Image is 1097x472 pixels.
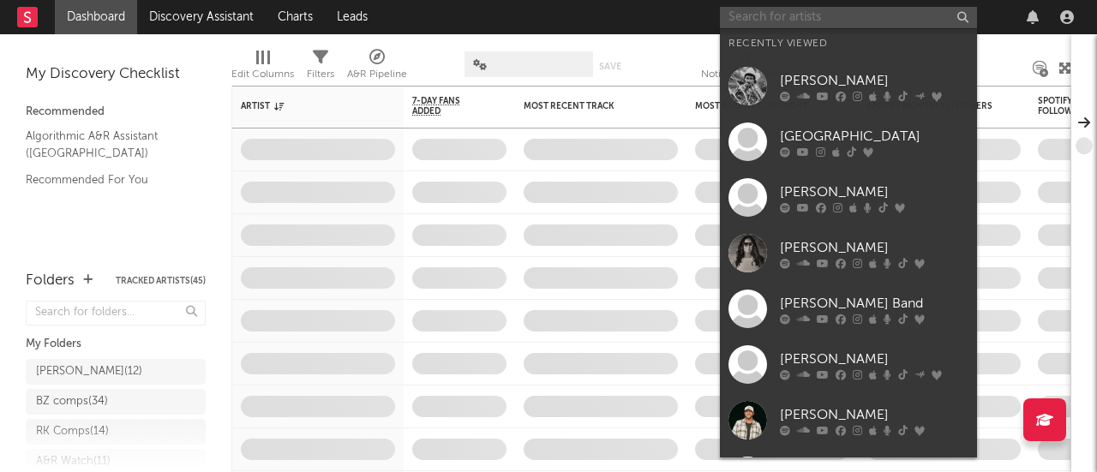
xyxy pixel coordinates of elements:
[720,170,977,225] a: [PERSON_NAME]
[720,225,977,281] a: [PERSON_NAME]
[231,64,294,85] div: Edit Columns
[720,392,977,448] a: [PERSON_NAME]
[26,389,206,415] a: BZ comps(34)
[26,359,206,385] a: [PERSON_NAME](12)
[780,182,968,202] div: [PERSON_NAME]
[307,43,334,93] div: Filters
[524,101,652,111] div: Most Recent Track
[26,64,206,85] div: My Discovery Checklist
[780,237,968,258] div: [PERSON_NAME]
[701,64,791,85] div: Notifications (Artist)
[36,421,109,442] div: RK Comps ( 14 )
[720,58,977,114] a: [PERSON_NAME]
[36,451,111,472] div: A&R Watch ( 11 )
[780,126,968,146] div: [GEOGRAPHIC_DATA]
[720,337,977,392] a: [PERSON_NAME]
[695,101,824,111] div: Most Recent Copyright
[116,277,206,285] button: Tracked Artists(45)
[36,361,142,382] div: [PERSON_NAME] ( 12 )
[701,43,791,93] div: Notifications (Artist)
[36,391,108,412] div: BZ comps ( 34 )
[412,96,481,117] span: 7-Day Fans Added
[728,33,968,54] div: Recently Viewed
[780,70,968,91] div: [PERSON_NAME]
[26,419,206,445] a: RK Comps(14)
[307,64,334,85] div: Filters
[780,349,968,369] div: [PERSON_NAME]
[780,404,968,425] div: [PERSON_NAME]
[347,64,407,85] div: A&R Pipeline
[231,43,294,93] div: Edit Columns
[599,62,621,71] button: Save
[26,271,75,291] div: Folders
[26,301,206,326] input: Search for folders...
[780,293,968,314] div: [PERSON_NAME] Band
[720,7,977,28] input: Search for artists
[26,170,189,189] a: Recommended For You
[720,114,977,170] a: [GEOGRAPHIC_DATA]
[26,334,206,355] div: My Folders
[26,127,189,162] a: Algorithmic A&R Assistant ([GEOGRAPHIC_DATA])
[241,101,369,111] div: Artist
[720,281,977,337] a: [PERSON_NAME] Band
[347,43,407,93] div: A&R Pipeline
[26,102,206,122] div: Recommended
